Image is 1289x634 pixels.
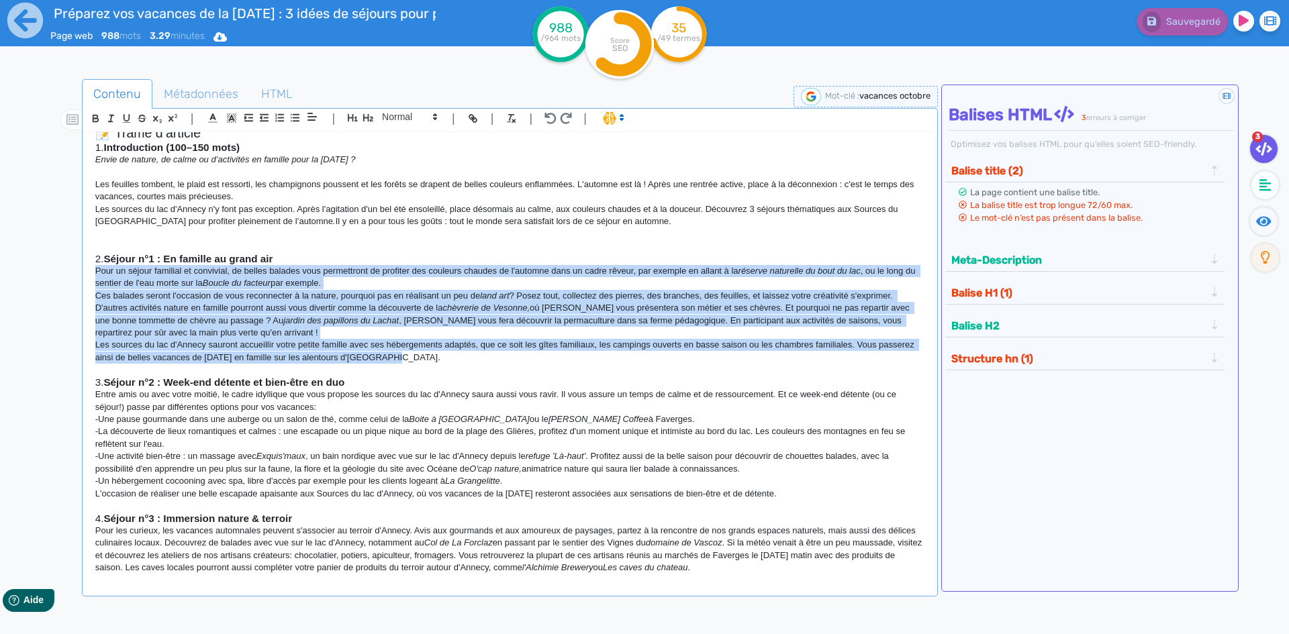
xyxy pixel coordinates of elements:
[947,315,1223,337] div: Balise H2
[153,76,249,112] span: Métadonnées
[95,475,924,487] p: -Un hébergement cocooning avec spa, libre d'accès par exemple pour les clients logeant à .
[1086,113,1146,122] span: erreurs à corriger
[50,30,93,42] span: Page web
[947,348,1223,370] div: Structure hn (1)
[95,125,924,141] h2: 📝 Trame d’article
[442,303,530,313] em: chèvrerie de Vesonne,
[540,34,581,43] tspan: /964 mots
[50,3,437,24] input: title
[95,253,924,265] h3: 2.
[283,315,399,325] em: jardin des papillons du Lachat
[203,278,271,288] em: Boucle du facteur
[95,339,924,364] p: Les sources du lac d'Annecy sauront accueillir votre petite famille avec ses hébergements adaptés...
[191,109,194,127] span: |
[95,450,924,475] p: -Une activité bien-être : un massage avec , un bain nordique avec vue sur le lac d'Annecy depuis ...
[859,91,930,101] span: vacances octobre
[947,249,1223,271] div: Meta-Description
[95,574,924,599] p: Une fois de retour "à la maison" dans votre hébergement de charme, situé dans un hameau calme, vo...
[949,105,1235,125] h4: Balises HTML
[95,203,924,228] p: Les sources du lac d'Annecy n'y font pas exception. Après l'agitation d'un bel été ensoleillé, pl...
[1137,8,1228,36] button: Sauvegardé
[603,562,687,572] em: Les caves du chateau
[83,76,152,112] span: Contenu
[95,142,924,154] h3: 1.
[671,20,686,36] tspan: 35
[256,451,305,461] em: Exquis'maux
[150,30,205,42] span: minutes
[1166,16,1221,28] span: Sauvegardé
[480,290,509,301] em: land art
[101,30,120,42] b: 988
[610,36,630,45] tspan: Score
[250,76,303,112] span: HTML
[452,109,455,127] span: |
[95,265,924,290] p: Pour un séjour familial et convivial, de belles balades vous permettront de profiter des couleurs...
[95,376,924,388] h3: 3.
[103,142,240,153] strong: Introduction (100–150 mots)
[333,216,336,226] em: .
[970,200,1133,210] span: La balise title est trop longue 72/60 max.
[95,413,924,425] p: -Une pause gourmande dans une auberge ou un salon de thé, comme celui de la ou le à Faverges.
[152,79,250,109] a: Métadonnées
[970,213,1143,223] span: Le mot-clé n’est pas présent dans la balise.
[947,348,1209,370] button: Structure hn (1)
[1252,131,1263,142] span: 3
[947,282,1209,304] button: Balise H1 (1)
[250,79,304,109] a: HTML
[657,34,700,43] tspan: /49 termes
[332,109,335,127] span: |
[970,187,1100,197] span: La page contient une balise title.
[101,30,141,42] span: mots
[95,425,924,450] p: -La découverte de lieux romantiques et calmes : une escapade ou un pique nique au bord de la plag...
[424,537,493,547] em: Col de La Forclaz
[949,138,1235,150] div: Optimisez vos balises HTML pour qu’elles soient SEO-friendly.
[103,376,344,388] strong: Séjour n°2 : Week-end détente et bien-être en duo
[947,282,1223,304] div: Balise H1 (1)
[947,249,1209,271] button: Meta-Description
[529,109,532,127] span: |
[445,476,500,486] em: La Grangelitte
[303,109,322,125] span: Aligment
[522,562,593,572] em: l'Alchimie Brewery
[103,513,292,524] strong: Séjour n°3 : Immersion nature & terroir
[409,414,529,424] em: Boite à [GEOGRAPHIC_DATA]
[526,451,586,461] em: refuge 'Là-haut'
[947,160,1223,182] div: Balise title (2)
[103,253,273,264] strong: Séjour n°1 : En famille au grand air
[95,488,924,500] p: L'occasion de réaliser une belle escapade apaisante aux Sources du lac d'Annecy, où vos vacances ...
[583,109,587,127] span: |
[95,154,356,164] em: Envie de nature, de calme ou d’activités en famille pour la [DATE] ?
[597,110,628,126] span: I.Assistant
[1082,113,1086,122] span: 3
[825,91,859,101] span: Mot-clé :
[95,525,924,574] p: Pour les curieux, les vacances automnales peuvent s'associer au terroir d'Annecy. Avis aux gourma...
[947,315,1209,337] button: Balise H2
[646,537,722,547] em: domaine de Vascoz
[95,290,924,339] p: Ces balades seront l'occasion de vous reconnecter à la nature, pourquoi pas en réalisant un peu d...
[150,30,171,42] b: 3.29
[469,464,522,474] em: O'cap nature,
[82,79,152,109] a: Contenu
[612,43,628,53] tspan: SEO
[947,160,1209,182] button: Balise title (2)
[95,178,924,203] p: Les feuilles tombent, le plaid est ressorti, les champignons poussent et les forêts se drapent de...
[801,88,821,105] img: google-serp-logo.png
[95,513,924,525] h3: 4.
[738,266,861,276] em: réserve naturelle du bout du lac
[491,109,494,127] span: |
[548,414,649,424] em: [PERSON_NAME] Coffee
[549,20,573,36] tspan: 988
[95,388,924,413] p: Entre amis ou avec votre moitié, le cadre idyllique que vous propose les sources du lac d'Annecy ...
